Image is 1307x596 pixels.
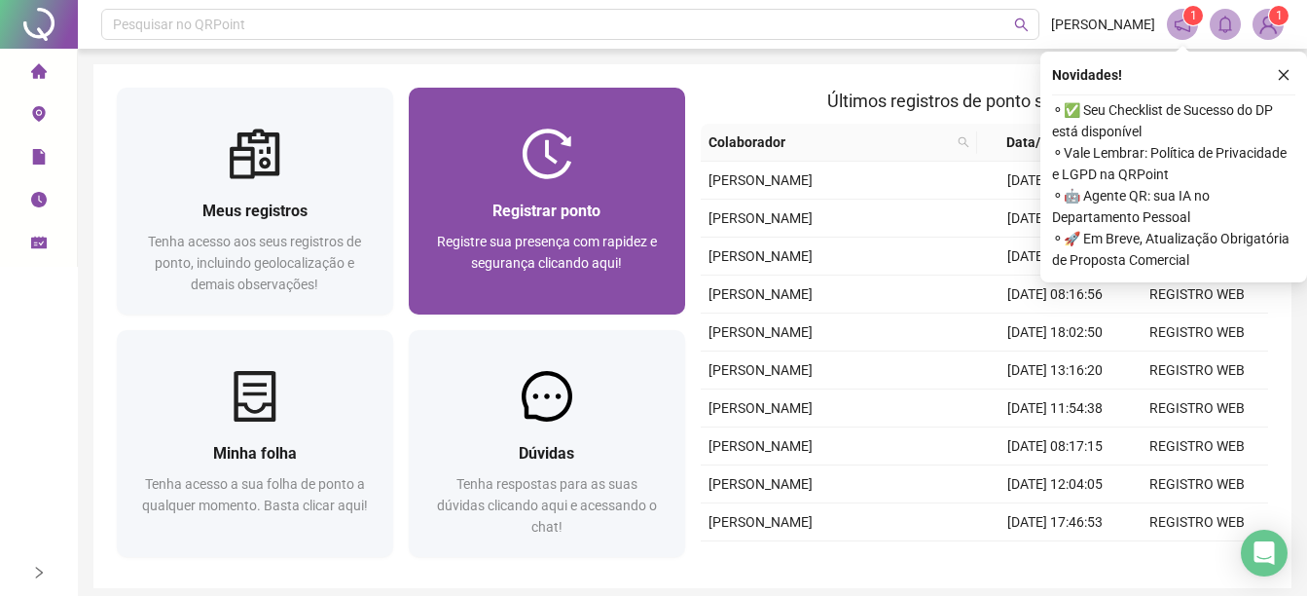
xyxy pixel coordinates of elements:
a: Registrar pontoRegistre sua presença com rapidez e segurança clicando aqui! [409,88,685,315]
span: notification [1174,16,1191,33]
td: [DATE] 08:17:15 [984,428,1126,466]
span: ⚬ 🚀 Em Breve, Atualização Obrigatória de Proposta Comercial [1052,228,1295,271]
td: REGISTRO WEB [1126,352,1268,390]
span: Colaborador [708,131,950,153]
td: [DATE] 18:02:50 [984,314,1126,352]
span: [PERSON_NAME] [708,514,813,530]
span: Minha folha [213,444,297,463]
td: REGISTRO WEB [1126,390,1268,428]
span: 1 [1276,9,1283,22]
span: right [32,566,46,579]
td: REGISTRO WEB [1126,503,1268,541]
span: Dúvidas [519,444,574,463]
span: bell [1216,16,1234,33]
span: [PERSON_NAME] [708,324,813,340]
td: [DATE] 12:00:00 [984,541,1126,579]
span: file [31,140,47,179]
td: [DATE] 12:04:05 [984,466,1126,503]
a: Minha folhaTenha acesso a sua folha de ponto a qualquer momento. Basta clicar aqui! [117,330,393,557]
td: [DATE] 11:46:39 [984,238,1126,276]
span: schedule [31,226,47,265]
td: REGISTRO WEB [1126,428,1268,466]
a: DúvidasTenha respostas para as suas dúvidas clicando aqui e acessando o chat! [409,330,685,557]
td: REGISTRO WEB [1126,314,1268,352]
span: search [1014,18,1029,32]
span: [PERSON_NAME] [708,362,813,378]
td: [DATE] 13:09:56 [984,200,1126,238]
sup: Atualize o seu contato no menu Meus Dados [1269,6,1289,25]
td: REGISTRO WEB [1126,466,1268,503]
span: Tenha acesso aos seus registros de ponto, incluindo geolocalização e demais observações! [148,234,361,292]
span: Meus registros [202,202,308,220]
td: [DATE] 18:02:44 [984,162,1126,200]
span: [PERSON_NAME] [708,438,813,454]
span: Registrar ponto [492,202,600,220]
span: search [954,128,973,157]
span: [PERSON_NAME] [1051,14,1155,35]
span: [PERSON_NAME] [708,172,813,188]
span: Tenha respostas para as suas dúvidas clicando aqui e acessando o chat! [437,476,657,535]
span: Novidades ! [1052,64,1122,86]
a: Meus registrosTenha acesso aos seus registros de ponto, incluindo geolocalização e demais observa... [117,88,393,315]
td: REGISTRO MANUAL [1126,541,1268,579]
td: [DATE] 17:46:53 [984,503,1126,541]
span: search [958,136,969,148]
span: [PERSON_NAME] [708,400,813,416]
span: home [31,55,47,93]
span: Tenha acesso a sua folha de ponto a qualquer momento. Basta clicar aqui! [142,476,368,513]
span: [PERSON_NAME] [708,476,813,492]
td: [DATE] 08:16:56 [984,276,1126,314]
span: clock-circle [31,183,47,222]
img: 84400 [1253,10,1283,39]
span: Últimos registros de ponto sincronizados [827,91,1142,111]
span: close [1277,68,1290,82]
td: REGISTRO WEB [1126,276,1268,314]
span: ⚬ Vale Lembrar: Política de Privacidade e LGPD na QRPoint [1052,142,1295,185]
th: Data/Hora [977,124,1115,162]
span: [PERSON_NAME] [708,210,813,226]
span: [PERSON_NAME] [708,248,813,264]
span: ⚬ ✅ Seu Checklist de Sucesso do DP está disponível [1052,99,1295,142]
span: ⚬ 🤖 Agente QR: sua IA no Departamento Pessoal [1052,185,1295,228]
span: 1 [1190,9,1197,22]
span: environment [31,97,47,136]
td: [DATE] 13:16:20 [984,352,1126,390]
span: [PERSON_NAME] [708,286,813,302]
span: Data/Hora [985,131,1092,153]
td: [DATE] 11:54:38 [984,390,1126,428]
sup: 1 [1183,6,1203,25]
span: Registre sua presença com rapidez e segurança clicando aqui! [437,234,657,271]
div: Open Intercom Messenger [1241,530,1288,577]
